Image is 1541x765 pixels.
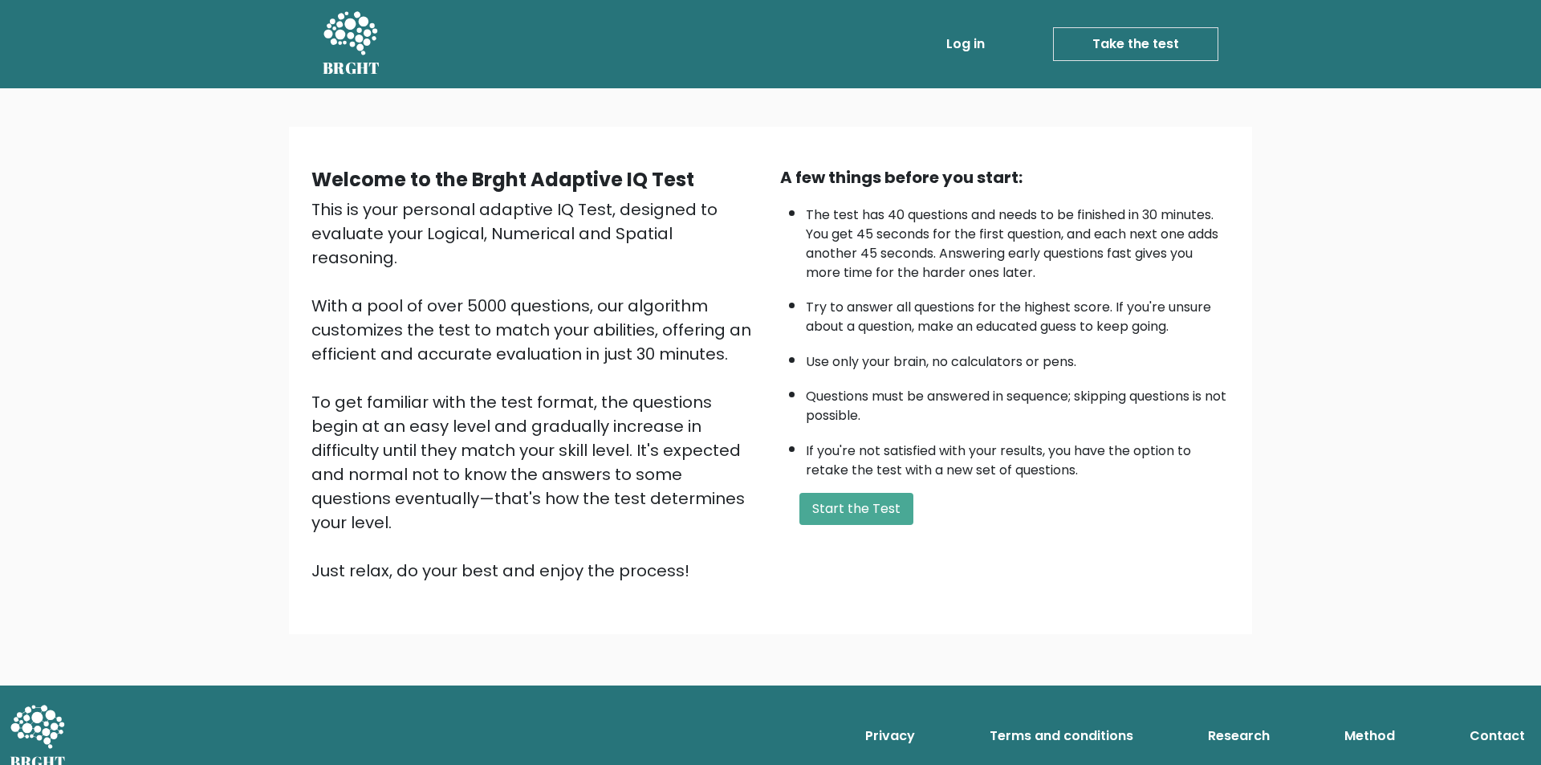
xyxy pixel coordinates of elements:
[1463,720,1531,752] a: Contact
[1053,27,1218,61] a: Take the test
[311,166,694,193] b: Welcome to the Brght Adaptive IQ Test
[1201,720,1276,752] a: Research
[806,197,1230,283] li: The test has 40 questions and needs to be finished in 30 minutes. You get 45 seconds for the firs...
[806,433,1230,480] li: If you're not satisfied with your results, you have the option to retake the test with a new set ...
[940,28,991,60] a: Log in
[983,720,1140,752] a: Terms and conditions
[806,379,1230,425] li: Questions must be answered in sequence; skipping questions is not possible.
[323,59,380,78] h5: BRGHT
[1338,720,1401,752] a: Method
[323,6,380,82] a: BRGHT
[780,165,1230,189] div: A few things before you start:
[859,720,921,752] a: Privacy
[799,493,913,525] button: Start the Test
[806,344,1230,372] li: Use only your brain, no calculators or pens.
[806,290,1230,336] li: Try to answer all questions for the highest score. If you're unsure about a question, make an edu...
[311,197,761,583] div: This is your personal adaptive IQ Test, designed to evaluate your Logical, Numerical and Spatial ...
